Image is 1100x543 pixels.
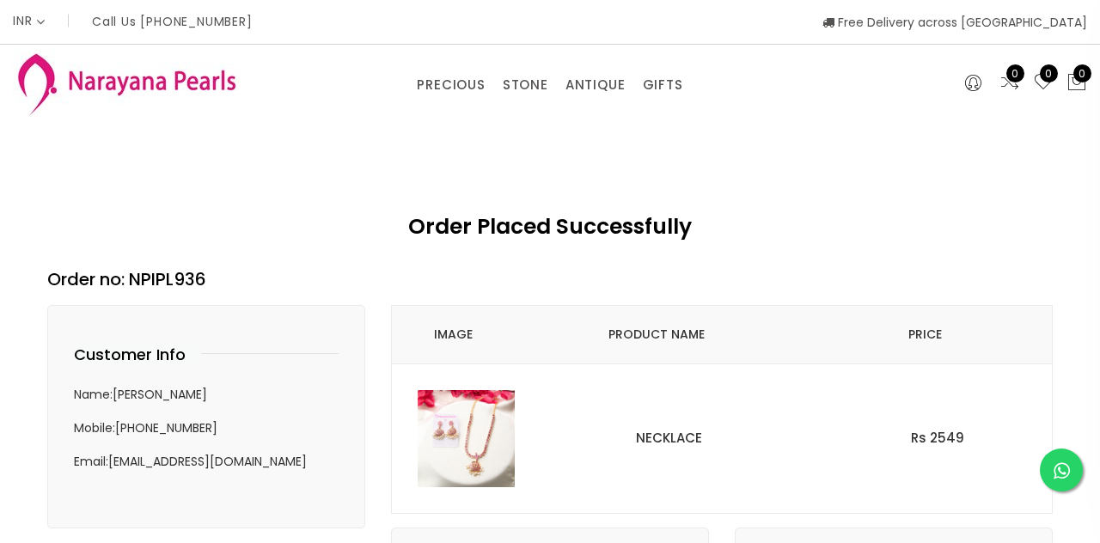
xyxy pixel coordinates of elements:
p: Email: [EMAIL_ADDRESS][DOMAIN_NAME] [74,451,339,472]
p: Mobile: [PHONE_NUMBER] [74,418,339,438]
a: NECKLACE [636,429,702,447]
a: STONE [503,72,548,98]
span: 0 [1006,64,1024,82]
span: 0 [1040,64,1058,82]
span: 0 [1073,64,1091,82]
p: Call Us [PHONE_NUMBER] [92,15,253,27]
th: Price [797,306,1052,364]
button: 0 [1066,72,1087,95]
a: GIFTS [643,72,683,98]
a: PRECIOUS [417,72,485,98]
th: Image [392,306,515,364]
span: Rs 2549 [911,429,964,447]
th: Product Name [515,306,797,364]
h3: Order no: NPIPL936 [47,266,1053,292]
a: 0 [1033,72,1054,95]
p: Name: [PERSON_NAME] [74,384,339,405]
h2: Order Placed Successfully [270,211,831,242]
h4: Customer Info [74,345,201,365]
a: ANTIQUE [565,72,626,98]
a: 0 [999,72,1020,95]
span: Free Delivery across [GEOGRAPHIC_DATA] [822,14,1087,31]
